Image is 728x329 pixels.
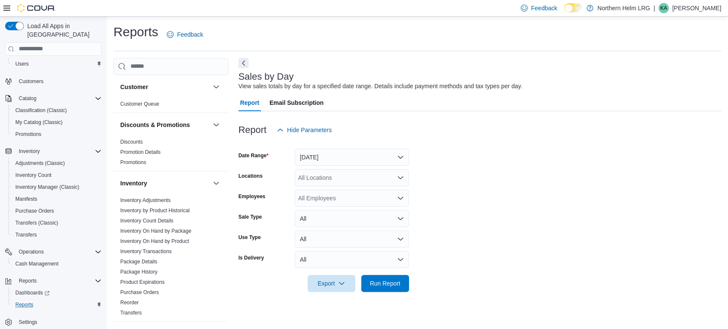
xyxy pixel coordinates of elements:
[120,197,171,204] span: Inventory Adjustments
[120,300,139,306] a: Reorder
[658,3,669,13] div: Kyle Agnew
[12,259,62,269] a: Cash Management
[12,129,102,139] span: Promotions
[9,58,105,70] button: Users
[211,120,221,130] button: Discounts & Promotions
[113,99,228,113] div: Customer
[238,72,294,82] h3: Sales by Day
[9,258,105,270] button: Cash Management
[660,3,667,13] span: KA
[12,206,58,216] a: Purchase Orders
[397,195,404,202] button: Open list of options
[19,319,37,326] span: Settings
[9,128,105,140] button: Promotions
[12,59,102,69] span: Users
[238,173,263,179] label: Locations
[120,279,165,286] span: Product Expirations
[15,276,40,286] button: Reports
[120,139,143,145] span: Discounts
[12,170,102,180] span: Inventory Count
[12,300,102,310] span: Reports
[672,3,721,13] p: [PERSON_NAME]
[19,78,44,85] span: Customers
[15,231,37,238] span: Transfers
[295,149,409,166] button: [DATE]
[397,174,404,181] button: Open list of options
[24,22,102,39] span: Load All Apps in [GEOGRAPHIC_DATA]
[597,3,650,13] p: Northern Helm LRG
[12,194,102,204] span: Manifests
[12,59,32,69] a: Users
[120,248,172,255] span: Inventory Transactions
[287,126,332,134] span: Hide Parameters
[15,107,67,114] span: Classification (Classic)
[295,251,409,268] button: All
[12,117,66,127] a: My Catalog (Classic)
[15,119,63,126] span: My Catalog (Classic)
[120,259,157,265] a: Package Details
[15,184,79,190] span: Inventory Manager (Classic)
[12,288,102,298] span: Dashboards
[9,217,105,229] button: Transfers (Classic)
[9,104,105,116] button: Classification (Classic)
[120,238,189,244] a: Inventory On Hand by Product
[12,170,55,180] a: Inventory Count
[15,301,33,308] span: Reports
[15,289,49,296] span: Dashboards
[120,179,147,188] h3: Inventory
[120,217,174,224] span: Inventory Count Details
[120,101,159,107] a: Customer Queue
[9,116,105,128] button: My Catalog (Classic)
[120,139,143,145] a: Discounts
[120,269,157,275] a: Package History
[15,146,43,156] button: Inventory
[12,105,70,115] a: Classification (Classic)
[15,61,29,67] span: Users
[12,105,102,115] span: Classification (Classic)
[12,230,40,240] a: Transfers
[113,23,158,40] h1: Reports
[9,205,105,217] button: Purchase Orders
[12,182,83,192] a: Inventory Manager (Classic)
[12,182,102,192] span: Inventory Manager (Classic)
[9,287,105,299] a: Dashboards
[295,231,409,248] button: All
[19,248,44,255] span: Operations
[12,218,61,228] a: Transfers (Classic)
[120,248,172,254] a: Inventory Transactions
[177,30,203,39] span: Feedback
[564,3,582,12] input: Dark Mode
[15,93,102,104] span: Catalog
[120,83,209,91] button: Customer
[2,275,105,287] button: Reports
[120,238,189,245] span: Inventory On Hand by Product
[12,117,102,127] span: My Catalog (Classic)
[15,172,52,179] span: Inventory Count
[163,26,206,43] a: Feedback
[120,197,171,203] a: Inventory Adjustments
[12,300,37,310] a: Reports
[238,254,264,261] label: Is Delivery
[120,179,209,188] button: Inventory
[531,4,557,12] span: Feedback
[120,228,191,234] span: Inventory On Hand by Package
[15,76,102,87] span: Customers
[238,125,267,135] h3: Report
[15,76,47,87] a: Customers
[12,129,45,139] a: Promotions
[12,158,68,168] a: Adjustments (Classic)
[120,159,146,166] span: Promotions
[113,137,228,171] div: Discounts & Promotions
[120,309,142,316] span: Transfers
[120,208,190,214] a: Inventory by Product Historical
[120,159,146,165] a: Promotions
[12,194,41,204] a: Manifests
[653,3,655,13] p: |
[15,208,54,214] span: Purchase Orders
[15,317,102,327] span: Settings
[19,277,37,284] span: Reports
[238,234,261,241] label: Use Type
